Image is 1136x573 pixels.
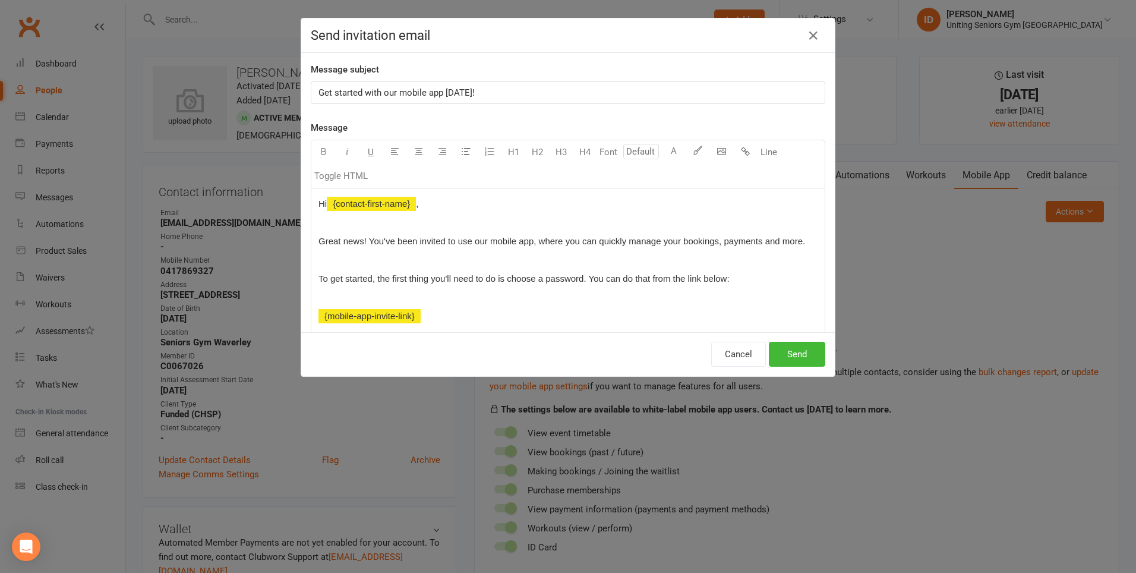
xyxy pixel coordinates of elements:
[311,164,371,188] button: Toggle HTML
[359,140,383,164] button: U
[311,62,379,77] label: Message subject
[416,199,418,209] span: ,
[662,140,686,164] button: A
[757,140,781,164] button: Line
[311,28,825,43] h4: Send invitation email
[368,147,374,158] span: U
[12,533,40,561] div: Open Intercom Messenger
[318,199,327,209] span: Hi
[318,236,805,246] span: Great news! You've been invited to use our mobile app, where you can quickly manage your bookings...
[318,273,730,284] span: To get started, the first thing you'll need to do is choose a password. You can do that from the ...
[573,140,597,164] button: H4
[804,26,823,45] button: Close
[525,140,549,164] button: H2
[311,121,348,135] label: Message
[711,342,766,367] button: Cancel
[769,342,825,367] button: Send
[623,144,659,159] input: Default
[318,87,475,98] span: Get started with our mobile app [DATE]!
[549,140,573,164] button: H3
[597,140,620,164] button: Font
[501,140,525,164] button: H1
